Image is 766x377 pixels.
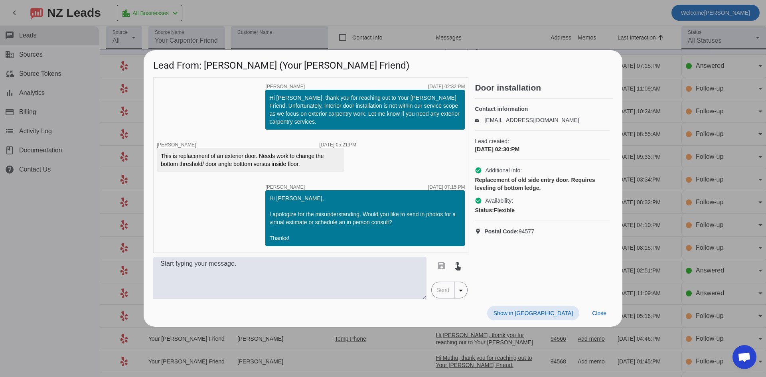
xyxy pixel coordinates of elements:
span: [PERSON_NAME] [157,142,196,148]
div: Open chat [732,345,756,369]
h1: Lead From: [PERSON_NAME] (Your [PERSON_NAME] Friend) [144,50,622,77]
button: Show in [GEOGRAPHIC_DATA] [487,306,579,320]
mat-icon: check_circle [475,167,482,174]
span: Close [592,310,606,316]
strong: Status: [475,207,494,213]
div: [DATE] 07:15:PM [428,185,465,189]
mat-icon: email [475,118,484,122]
div: Replacement of old side entry door. Requires leveling of bottom ledge. [475,176,610,192]
button: Close [586,306,613,320]
span: Additional info: [485,166,522,174]
h4: Contact information [475,105,610,113]
div: [DATE] 05:21:PM [320,142,356,147]
mat-icon: touch_app [453,261,462,270]
span: Availability: [485,197,513,205]
mat-icon: location_on [475,228,484,235]
mat-icon: arrow_drop_down [456,286,466,295]
a: [EMAIL_ADDRESS][DOMAIN_NAME] [484,117,579,123]
span: Lead created: [475,137,610,145]
strong: Postal Code: [484,228,519,235]
mat-icon: check_circle [475,197,482,204]
div: [DATE] 02:30:PM [475,145,610,153]
span: 94577 [484,227,534,235]
div: Flexible [475,206,610,214]
span: [PERSON_NAME] [265,185,305,189]
div: This is replacement of an exterior door. Needs work to change the bottom threshold/ door angle bo... [161,152,340,168]
span: [PERSON_NAME] [265,84,305,89]
span: Show in [GEOGRAPHIC_DATA] [494,310,573,316]
div: Hi [PERSON_NAME], thank you for reaching out to Your [PERSON_NAME] Friend. Unfortunately, interio... [269,94,461,126]
div: [DATE] 02:32:PM [428,84,465,89]
div: Hi [PERSON_NAME], I apologize for the misunderstanding. Would you like to send in photos for a vi... [269,194,461,242]
h2: Door installation [475,84,613,92]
